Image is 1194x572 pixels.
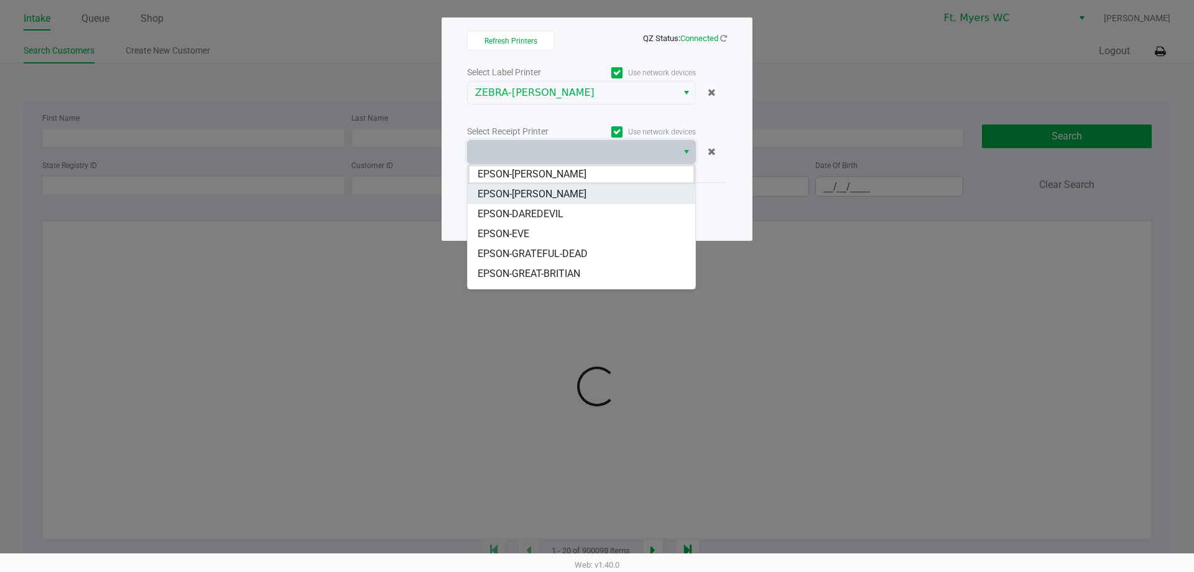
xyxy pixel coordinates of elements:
span: EPSON-GRATEFUL-DEAD [478,246,588,261]
div: Select Receipt Printer [467,125,581,138]
span: QZ Status: [643,34,727,43]
span: Refresh Printers [484,37,537,45]
button: Refresh Printers [467,30,554,50]
span: Web: v1.40.0 [575,560,619,570]
button: Select [677,141,695,163]
span: EPSON-EVE [478,227,529,241]
div: Select Label Printer [467,66,581,79]
label: Use network devices [581,67,696,78]
span: EPSON-GREEN-DAY [478,286,564,301]
span: ZEBRA-[PERSON_NAME] [475,85,670,100]
span: EPSON-DAREDEVIL [478,207,563,222]
button: Select [677,82,695,104]
label: Use network devices [581,126,696,138]
span: Connected [680,34,718,43]
span: EPSON-[PERSON_NAME] [478,167,586,182]
span: EPSON-GREAT-BRITIAN [478,266,580,281]
span: EPSON-[PERSON_NAME] [478,187,586,202]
